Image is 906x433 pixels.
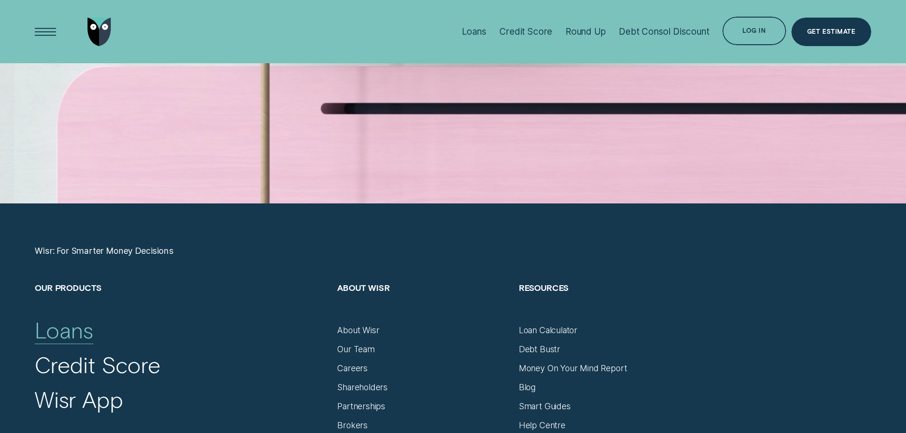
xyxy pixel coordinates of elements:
a: Partnerships [337,401,385,412]
a: Debt Bustr [519,344,560,355]
a: Wisr: For Smarter Money Decisions [35,246,173,256]
a: Money On Your Mind Report [519,363,627,374]
div: Loans [462,26,487,37]
a: Blog [519,382,536,393]
a: Our Team [337,344,375,355]
a: Loans [35,317,93,344]
div: Credit Score [499,26,552,37]
a: Loan Calculator [519,325,577,336]
a: Help Centre [519,420,565,431]
h2: Resources [519,282,690,325]
a: Shareholders [337,382,388,393]
img: Wisr [88,18,111,46]
a: About Wisr [337,325,379,336]
a: Wisr App [35,386,123,414]
a: Get Estimate [791,18,871,46]
a: Smart Guides [519,401,571,412]
div: Round Up [565,26,606,37]
button: Log in [722,17,786,45]
h2: About Wisr [337,282,508,325]
button: Open Menu [31,18,60,46]
a: Credit Score [35,351,160,379]
div: Debt Consol Discount [619,26,709,37]
a: Careers [337,363,368,374]
h2: Our Products [35,282,327,325]
a: Brokers [337,420,368,431]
